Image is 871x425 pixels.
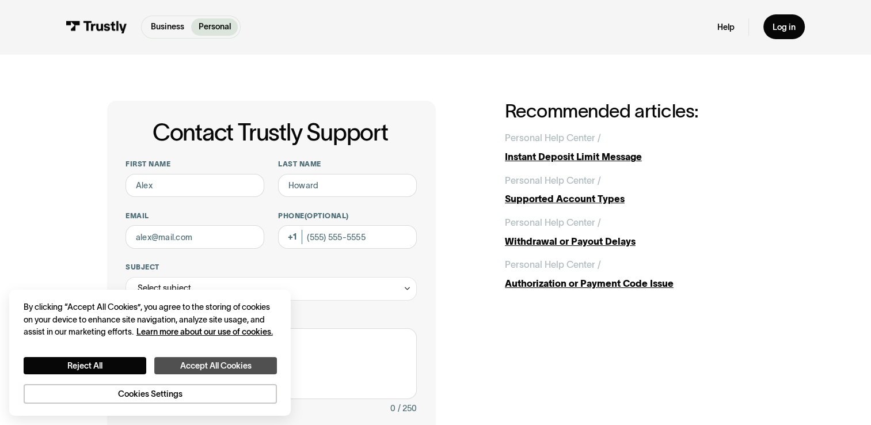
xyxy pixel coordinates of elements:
[505,173,764,206] a: Personal Help Center /Supported Account Types
[136,327,273,336] a: More information about your privacy, opens in a new tab
[125,225,264,249] input: alex@mail.com
[278,174,417,198] input: Howard
[66,21,127,33] img: Trustly Logo
[717,22,735,33] a: Help
[398,401,417,415] div: / 250
[9,290,291,416] div: Cookie banner
[125,277,416,301] div: Select subject
[123,120,416,146] h1: Contact Trustly Support
[125,174,264,198] input: Alex
[125,211,264,221] label: Email
[505,257,601,271] div: Personal Help Center /
[278,160,417,169] label: Last name
[390,401,395,415] div: 0
[144,18,191,36] a: Business
[278,225,417,249] input: (555) 555-5555
[24,301,277,338] div: By clicking “Accept All Cookies”, you agree to the storing of cookies on your device to enhance s...
[125,160,264,169] label: First name
[278,211,417,221] label: Phone
[154,357,277,375] button: Accept All Cookies
[151,21,184,33] p: Business
[24,357,146,375] button: Reject All
[773,22,796,33] div: Log in
[505,173,601,187] div: Personal Help Center /
[138,281,191,295] div: Select subject
[305,212,349,219] span: (Optional)
[505,192,764,206] div: Supported Account Types
[125,263,416,272] label: Subject
[505,150,764,164] div: Instant Deposit Limit Message
[24,301,277,404] div: Privacy
[505,257,764,290] a: Personal Help Center /Authorization or Payment Code Issue
[505,131,601,145] div: Personal Help Center /
[24,384,277,404] button: Cookies Settings
[505,215,601,229] div: Personal Help Center /
[505,101,764,122] h2: Recommended articles:
[505,276,764,290] div: Authorization or Payment Code Issue
[505,215,764,248] a: Personal Help Center /Withdrawal or Payout Delays
[763,14,805,39] a: Log in
[505,131,764,164] a: Personal Help Center /Instant Deposit Limit Message
[505,234,764,248] div: Withdrawal or Payout Delays
[191,18,237,36] a: Personal
[199,21,231,33] p: Personal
